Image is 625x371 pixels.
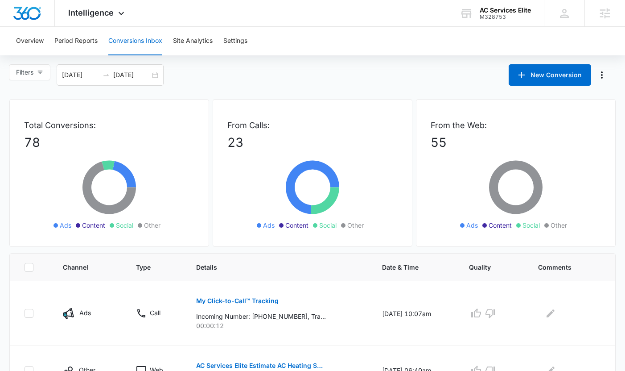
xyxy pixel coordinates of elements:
button: Conversions Inbox [108,27,162,55]
span: Filters [16,67,33,77]
button: My Click-to-Call™ Tracking [196,290,279,312]
p: 78 [24,133,194,152]
span: Channel [63,263,102,272]
button: Edit Comments [543,306,558,321]
span: Type [136,263,162,272]
button: Settings [223,27,247,55]
button: Period Reports [54,27,98,55]
span: Other [347,221,364,230]
span: Social [116,221,133,230]
p: From the Web: [431,119,601,131]
button: Manage Numbers [595,68,609,82]
span: Other [551,221,567,230]
span: Ads [263,221,275,230]
span: Intelligence [68,8,114,17]
p: 55 [431,133,601,152]
p: Call [150,308,160,317]
span: Social [319,221,337,230]
input: End date [113,70,150,80]
span: Quality [469,263,504,272]
p: Incoming Number: [PHONE_NUMBER], Tracking Number: [PHONE_NUMBER], Ring To: [PHONE_NUMBER], Caller... [196,312,326,321]
span: swap-right [103,71,110,79]
span: Content [82,221,105,230]
span: Ads [60,221,71,230]
input: Start date [62,70,99,80]
td: [DATE] 10:07am [371,281,458,346]
span: Other [144,221,160,230]
p: 00:00:12 [196,321,361,330]
button: Filters [9,64,50,80]
button: Site Analytics [173,27,213,55]
div: account id [480,14,531,20]
p: AC Services Elite Estimate AC Heating Services & Cooling [196,363,326,369]
span: Details [196,263,348,272]
p: Ads [79,308,91,317]
p: From Calls: [227,119,398,131]
button: Overview [16,27,44,55]
span: to [103,71,110,79]
span: Social [522,221,540,230]
span: Date & Time [382,263,435,272]
span: Content [285,221,308,230]
p: Total Conversions: [24,119,194,131]
button: New Conversion [509,64,591,86]
span: Comments [538,263,588,272]
p: 23 [227,133,398,152]
span: Ads [466,221,478,230]
span: Content [489,221,512,230]
div: account name [480,7,531,14]
p: My Click-to-Call™ Tracking [196,298,279,304]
